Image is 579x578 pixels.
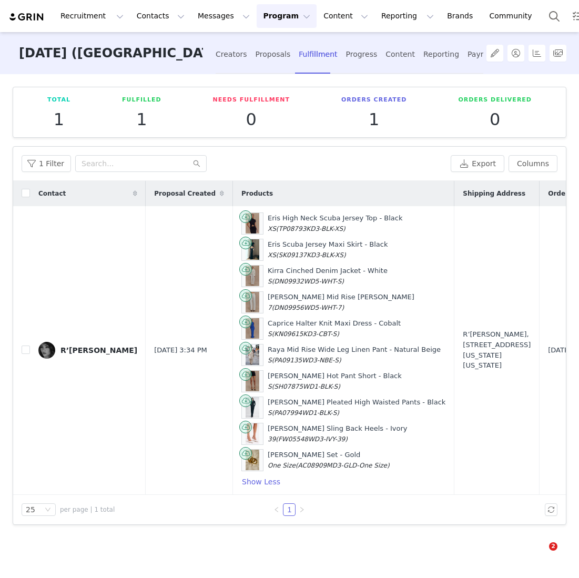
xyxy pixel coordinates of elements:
img: 88bfd1a0-0ecb-4a0d-af43-d85d198c0466.jpg [38,342,55,359]
p: 1 [47,110,70,129]
a: Brands [441,4,482,28]
div: [PERSON_NAME] Set - Gold [268,450,390,470]
div: Content [385,40,415,68]
p: Needs Fulfillment [213,96,290,105]
img: MEHSKI_ECOM_MERICURIAL_SEP23_DAY02-00_SHOES_108.jpg [246,423,260,444]
i: icon: down [45,506,51,514]
button: Show Less [241,475,281,488]
li: Previous Page [270,503,283,516]
button: Program [257,4,317,28]
p: 1 [122,110,161,129]
img: DSCF2809.jpg [246,450,260,471]
span: (FW05548WD3-IVY-39) [276,435,348,443]
h3: [DATE] ([GEOGRAPHIC_DATA]) - GIFTING [19,32,203,75]
i: icon: right [299,506,305,513]
span: Proposal Created [154,189,216,198]
img: 241220_MESHKI_GEORGIA_0073x_6ed7b0c4-9d62-484d-b68f-6da8c3527402.jpg [246,239,260,260]
i: icon: search [193,160,200,167]
img: 240827_MESHKI_Archive_Recolors_01_062.jpg [246,371,260,392]
button: Search [543,4,566,28]
span: Shipping Address [463,189,525,198]
img: 250528_MESHKIViva7_21_1010.jpg [246,266,260,287]
span: XS [268,225,276,232]
span: XS [268,251,276,259]
div: Payments [468,40,504,68]
p: Fulfilled [122,96,161,105]
button: Content [317,4,374,28]
button: Recruitment [54,4,130,28]
span: (SK09137KD3-BLK-XS) [276,251,346,259]
p: Orders Delivered [458,96,532,105]
img: 241210_MESHKI_CordiallyInvited_Drp2_14_606.jpg [246,213,260,234]
div: R’[PERSON_NAME], [STREET_ADDRESS][US_STATE][US_STATE] [463,329,531,370]
span: 39 [268,435,276,443]
div: Kirra Cinched Denim Jacket - White [268,266,388,286]
div: Proposals [256,40,291,68]
span: per page | 1 total [60,505,115,514]
p: 0 [213,110,290,129]
span: 2 [549,542,557,551]
p: 0 [458,110,532,129]
span: (PA07994WD1-BLK-S) [272,409,339,417]
div: [PERSON_NAME] Pleated High Waisted Pants - Black [268,397,445,418]
div: [PERSON_NAME] Mid Rise [PERSON_NAME] [268,292,414,312]
a: Community [483,4,543,28]
iframe: Intercom live chat [527,542,553,567]
a: 1 [283,504,295,515]
div: Progress [346,40,378,68]
span: (DN09956WD5-WHT-7) [272,304,344,311]
div: Creators [216,40,247,68]
span: One Size [268,462,296,469]
span: S [268,383,272,390]
span: S [268,278,272,285]
span: (PA09135WD3-NBE-S) [272,357,341,364]
div: Raya Mid Rise Wide Leg Linen Pant - Natural Beige [268,344,441,365]
li: Next Page [296,503,308,516]
span: (AC08909MD3-GLD-One Size) [296,462,390,469]
img: grin logo [8,12,45,22]
button: Reporting [375,4,440,28]
img: 250323_MESHKI_WildOasis4_12_400.jpg [246,318,260,339]
span: S [268,409,272,417]
span: 7 [268,304,272,311]
div: [PERSON_NAME] Sling Back Heels - Ivory [268,423,408,444]
p: Orders Created [341,96,407,105]
span: (SH07875WD1-BLK-S) [272,383,340,390]
img: 3AWYWKR.jpg [246,344,260,366]
div: [PERSON_NAME] Hot Pant Short - Black [268,371,402,391]
i: icon: left [273,506,280,513]
div: Reporting [423,40,459,68]
span: (TP08793KD3-BLK-XS) [276,225,346,232]
span: (DN09932WD5-WHT-S) [272,278,344,285]
div: Caprice Halter Knit Maxi Dress - Cobalt [268,318,401,339]
button: Columns [509,155,557,172]
p: 1 [341,110,407,129]
button: Messages [191,4,256,28]
button: Contacts [130,4,191,28]
button: 1 Filter [22,155,71,172]
img: 250131_Meshki_SH03_0502.jpg [246,397,260,418]
span: S [268,357,272,364]
span: Contact [38,189,66,198]
div: Fulfillment [299,40,337,68]
div: 25 [26,504,35,515]
button: Export [451,155,504,172]
div: Eris Scuba Jersey Maxi Skirt - Black [268,239,388,260]
p: Total [47,96,70,105]
div: R’[PERSON_NAME] [60,346,137,354]
span: S [268,330,272,338]
a: R’[PERSON_NAME] [38,342,137,359]
img: 250528_MESHKIViva7_12_550.jpg [246,292,260,313]
span: (KN09615KD3-CBT-S) [272,330,339,338]
div: Eris High Neck Scuba Jersey Top - Black [268,213,402,234]
span: [DATE] 3:34 PM [154,345,207,356]
span: Products [241,189,273,198]
input: Search... [75,155,207,172]
li: 1 [283,503,296,516]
